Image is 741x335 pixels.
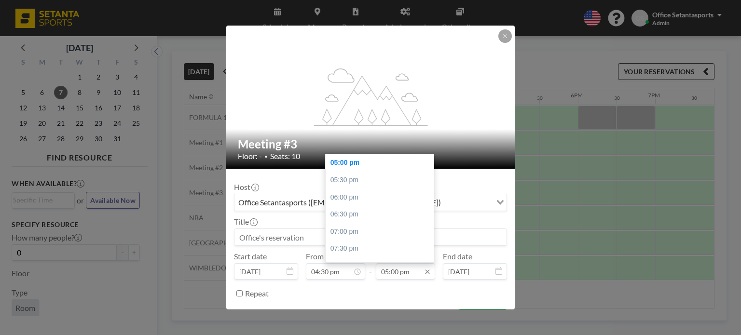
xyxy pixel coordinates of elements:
g: flex-grow: 1.2; [314,67,428,125]
label: Start date [234,252,267,261]
div: Search for option [234,194,507,211]
span: Office Setantasports ([EMAIL_ADDRESS][DOMAIN_NAME]) [236,196,443,209]
label: From [306,252,324,261]
label: End date [443,252,472,261]
span: Seats: 10 [270,151,300,161]
div: 08:00 pm [326,257,439,275]
input: Search for option [444,196,491,209]
label: Host [234,182,258,192]
span: • [264,153,268,160]
div: 06:00 pm [326,189,439,206]
input: Office's reservation [234,229,507,245]
label: Title [234,217,257,227]
div: 05:00 pm [326,154,439,172]
div: 07:00 pm [326,223,439,241]
label: Repeat [245,289,269,298]
button: BOOK NOW [458,309,507,326]
span: - [369,255,372,276]
div: 07:30 pm [326,240,439,257]
div: 06:30 pm [326,206,439,223]
span: Floor: - [238,151,262,161]
div: 05:30 pm [326,172,439,189]
h2: Meeting #3 [238,137,504,151]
